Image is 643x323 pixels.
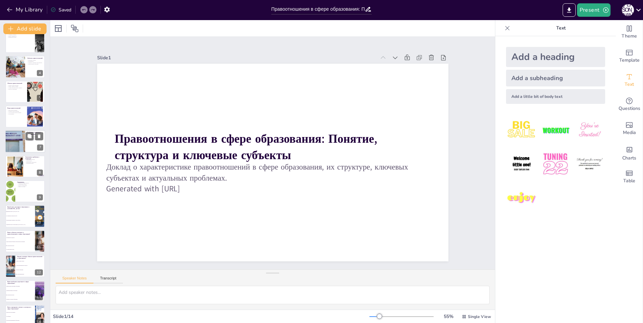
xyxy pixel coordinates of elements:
[16,269,45,270] span: Качество образования
[25,132,33,140] button: Duplicate Slide
[6,290,34,291] span: Коммерциализация и глобализация
[619,57,640,64] span: Template
[7,86,25,87] p: Знания, умения и навыки
[7,112,25,113] p: Сопутствующие правоотношения
[506,70,605,86] div: Add a subheading
[622,4,634,16] div: А [PERSON_NAME]
[37,145,43,151] div: 7
[506,148,537,180] img: 4.jpeg
[37,170,43,176] div: 8
[6,295,34,295] span: Все вышеперечисленные
[574,148,605,180] img: 6.jpeg
[51,7,71,13] div: Saved
[5,4,46,15] button: My Library
[440,313,456,320] div: 55 %
[17,183,43,184] p: [PERSON_NAME] интересов
[16,261,45,262] span: Знания, умения и навыки
[27,62,43,64] p: Родители и законные представители
[6,237,34,238] span: Обучающиеся и родители
[622,154,636,162] span: Charts
[625,81,634,88] span: Text
[27,63,43,65] p: Педагогические работники
[6,245,34,246] span: Все вышеперечисленные
[27,57,43,59] p: Субъекты правоотношений
[5,205,45,227] div: 10
[37,95,43,101] div: 5
[3,23,47,34] button: Add slide
[616,44,643,68] div: Add ready made slides
[71,24,79,33] span: Position
[27,136,43,138] p: Особенности регулирования
[506,89,605,104] div: Add a little bit of body text
[540,148,571,180] img: 5.jpeg
[5,56,45,78] div: 4
[93,276,123,283] button: Transcript
[622,33,637,40] span: Theme
[6,224,34,225] span: Федеральный закон об образовании в [GEOGRAPHIC_DATA]
[6,241,34,242] span: Педагогические работники и образовательные организации
[7,37,33,38] p: Юридические факты
[616,117,643,141] div: Add images, graphics, shapes or video
[468,314,491,319] span: Single View
[7,281,33,284] p: Какие проблемы существуют в сфере образования?
[27,60,43,61] p: Ключевые субъекты
[5,155,45,178] div: 8
[574,115,605,146] img: 3.jpeg
[623,129,636,136] span: Media
[616,20,643,44] div: Change the overall theme
[5,130,45,153] div: 7
[622,3,634,17] button: А [PERSON_NAME]
[35,294,43,300] div: 13
[7,34,33,36] p: Субъекты и объекты
[563,3,576,17] button: Export to PowerPoint
[53,23,64,34] div: Layout
[513,20,609,36] p: Text
[27,132,43,135] p: Особенности правового регулирования
[35,219,43,225] div: 10
[27,137,43,139] p: Комплексность
[25,160,43,161] p: Цифровизация
[7,87,25,88] p: Условия образовательного процесса
[35,132,43,140] button: Delete Slide
[35,269,43,275] div: 12
[616,165,643,189] div: Add a table
[16,265,45,266] span: Условия образовательного процесса
[6,215,34,216] span: Постановление Правительства РФ
[27,139,43,140] p: Социальная направленность
[5,81,45,103] div: 5
[17,184,43,185] p: Современные вызовы
[5,230,45,252] div: 11
[577,3,611,17] button: Present
[37,120,43,126] div: 6
[623,177,635,185] span: Table
[616,141,643,165] div: Add charts and graphs
[7,306,33,310] p: Какое учреждение отвечает за контроль в сфере образования?
[5,255,45,277] div: 12
[35,244,43,250] div: 11
[53,313,369,320] div: Slide 1 / 14
[5,180,45,202] div: 9
[56,276,93,283] button: Speaker Notes
[506,47,605,67] div: Add a heading
[7,113,25,115] p: Регулирование
[7,85,25,86] p: Объекты правоотношений
[5,280,45,302] div: 13
[17,181,43,183] p: Заключение
[27,140,43,141] p: Динамичность
[25,161,43,163] p: Инклюзивное образование
[271,4,365,14] input: Insert title
[7,88,25,90] p: Качество образования
[27,61,43,62] p: Обучающиеся
[619,105,640,112] span: Questions
[7,36,33,37] p: Права и обязанности
[25,156,43,160] p: Актуальные проблемы и тенденции
[616,92,643,117] div: Get real-time input from your audience
[7,82,25,84] p: Объекты правоотношений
